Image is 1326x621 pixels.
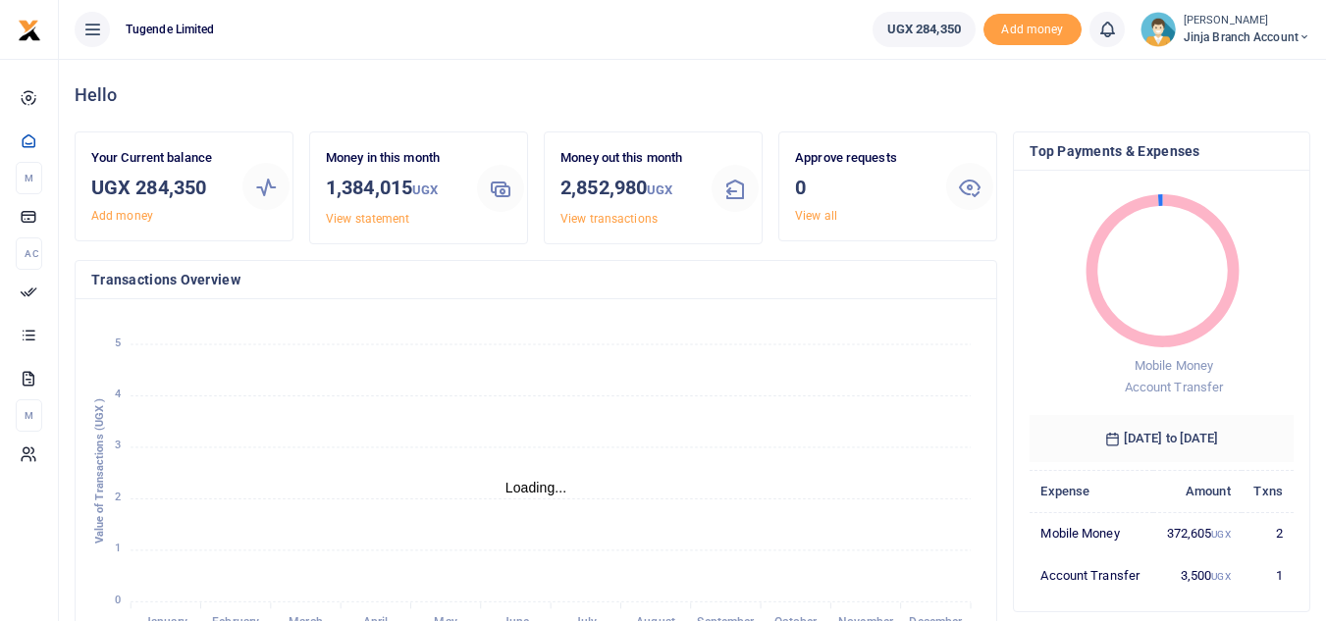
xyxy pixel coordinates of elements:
[18,22,41,36] a: logo-small logo-large logo-large
[1242,554,1294,595] td: 1
[1184,28,1310,46] span: Jinja branch account
[1030,470,1153,512] th: Expense
[115,543,121,555] tspan: 1
[1153,470,1242,512] th: Amount
[118,21,223,38] span: Tugende Limited
[1211,529,1230,540] small: UGX
[1211,571,1230,582] small: UGX
[647,182,672,197] small: UGX
[91,209,153,223] a: Add money
[115,594,121,606] tspan: 0
[560,148,696,169] p: Money out this month
[93,398,106,544] text: Value of Transactions (UGX )
[1153,512,1242,554] td: 372,605
[115,388,121,400] tspan: 4
[91,173,227,202] h3: UGX 284,350
[18,19,41,42] img: logo-small
[1242,512,1294,554] td: 2
[1030,140,1294,162] h4: Top Payments & Expenses
[75,84,1310,106] h4: Hello
[1125,380,1224,394] span: Account Transfer
[1184,13,1310,29] small: [PERSON_NAME]
[1030,415,1294,462] h6: [DATE] to [DATE]
[983,21,1082,35] a: Add money
[16,237,42,270] li: Ac
[16,162,42,194] li: M
[1153,554,1242,595] td: 3,500
[795,209,837,223] a: View all
[326,148,461,169] p: Money in this month
[1135,358,1213,373] span: Mobile Money
[16,399,42,432] li: M
[560,212,658,226] a: View transactions
[91,148,227,169] p: Your Current balance
[115,440,121,452] tspan: 3
[1140,12,1310,47] a: profile-user [PERSON_NAME] Jinja branch account
[795,148,930,169] p: Approve requests
[795,173,930,202] h3: 0
[873,12,976,47] a: UGX 284,350
[91,269,981,290] h4: Transactions Overview
[326,173,461,205] h3: 1,384,015
[505,480,567,495] text: Loading...
[1030,554,1153,595] td: Account Transfer
[983,14,1082,46] li: Toup your wallet
[865,12,983,47] li: Wallet ballance
[983,14,1082,46] span: Add money
[115,491,121,503] tspan: 2
[326,212,409,226] a: View statement
[412,182,438,197] small: UGX
[887,20,961,39] span: UGX 284,350
[1242,470,1294,512] th: Txns
[1140,12,1176,47] img: profile-user
[115,336,121,349] tspan: 5
[560,173,696,205] h3: 2,852,980
[1030,512,1153,554] td: Mobile Money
